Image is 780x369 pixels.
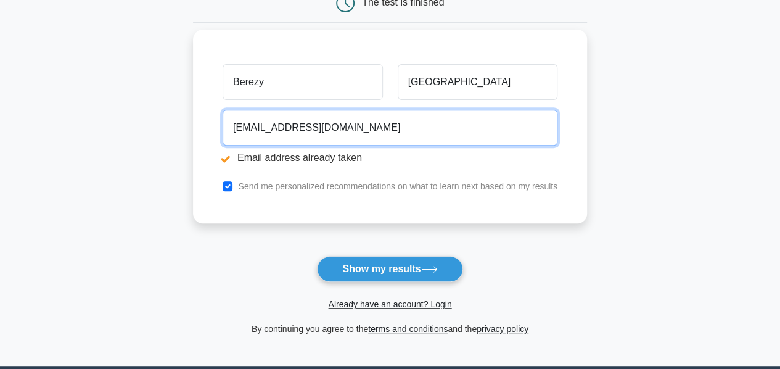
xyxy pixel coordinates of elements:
[328,299,451,309] a: Already have an account? Login
[186,321,594,336] div: By continuing you agree to the and the
[223,151,557,165] li: Email address already taken
[317,256,462,282] button: Show my results
[477,324,528,334] a: privacy policy
[223,110,557,146] input: Email
[398,64,557,100] input: Last name
[223,64,382,100] input: First name
[238,181,557,191] label: Send me personalized recommendations on what to learn next based on my results
[368,324,448,334] a: terms and conditions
